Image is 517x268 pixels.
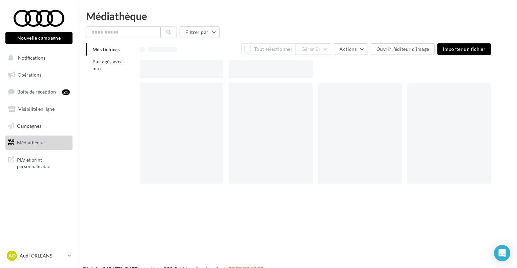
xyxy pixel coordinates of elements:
span: AO [8,252,16,259]
span: Notifications [18,55,45,61]
span: Actions [339,46,356,52]
span: Mes fichiers [92,46,120,52]
button: Actions [334,43,368,55]
a: Boîte de réception23 [4,84,74,99]
p: Audi ORLEANS [20,252,65,259]
button: Filtrer par [180,26,220,38]
a: PLV et print personnalisable [4,152,74,172]
span: Opérations [18,72,41,78]
button: Ouvrir l'éditeur d'image [371,43,435,55]
span: Partagés avec moi [92,59,123,71]
a: Campagnes [4,119,74,133]
button: Nouvelle campagne [5,32,73,44]
button: Importer un fichier [437,43,491,55]
span: Campagnes [17,123,41,128]
button: Tout sélectionner [241,43,295,55]
span: PLV et print personnalisable [17,155,70,170]
a: Visibilité en ligne [4,102,74,116]
button: Notifications [4,51,71,65]
a: AO Audi ORLEANS [5,249,73,262]
a: Opérations [4,68,74,82]
span: Importer un fichier [443,46,485,52]
span: Boîte de réception [17,89,56,95]
div: Médiathèque [86,11,509,21]
a: Médiathèque [4,136,74,150]
span: Visibilité en ligne [18,106,55,112]
button: Gérer(0) [296,43,331,55]
div: 23 [62,89,70,95]
div: Open Intercom Messenger [494,245,510,261]
span: Médiathèque [17,140,45,145]
span: (0) [314,46,320,52]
